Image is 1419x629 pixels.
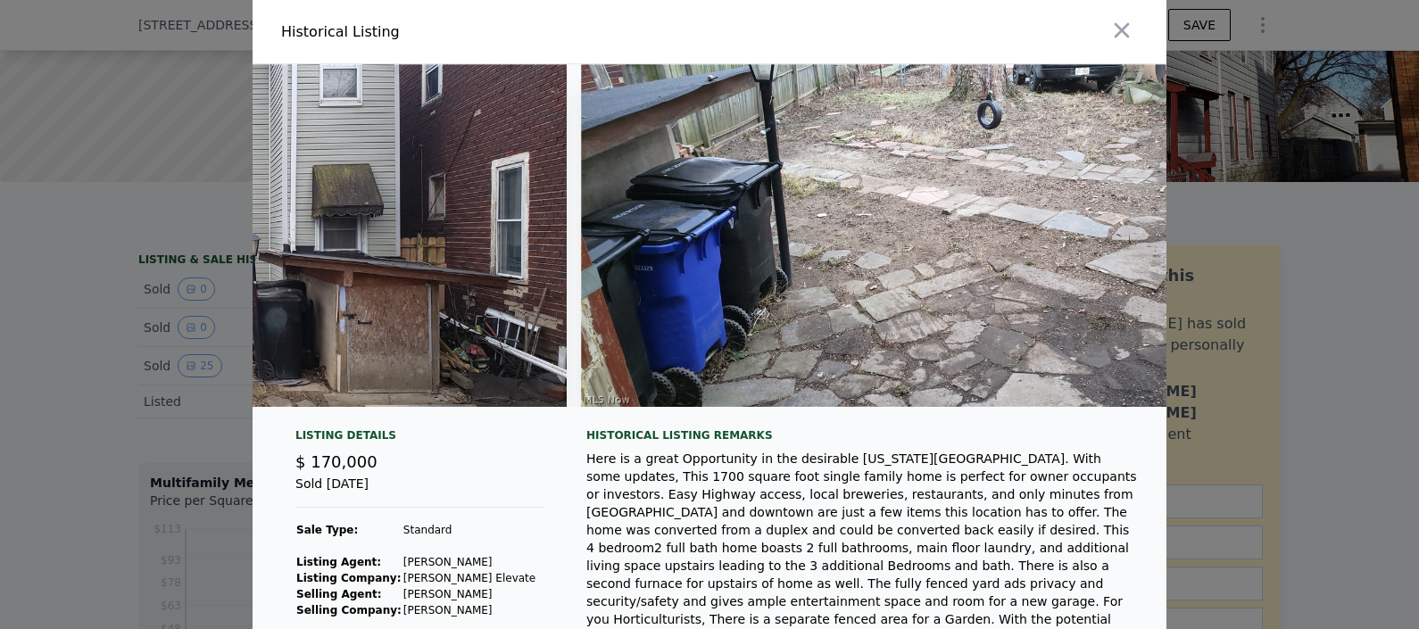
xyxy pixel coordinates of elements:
[296,604,402,617] strong: Selling Company:
[295,475,544,508] div: Sold [DATE]
[402,570,536,586] td: [PERSON_NAME] Elevate
[296,572,401,584] strong: Listing Company:
[402,522,536,538] td: Standard
[402,554,536,570] td: [PERSON_NAME]
[295,452,378,471] span: $ 170,000
[402,586,536,602] td: [PERSON_NAME]
[281,21,702,43] div: Historical Listing
[586,428,1138,443] div: Historical Listing remarks
[402,602,536,618] td: [PERSON_NAME]
[296,524,358,536] strong: Sale Type:
[296,556,381,568] strong: Listing Agent:
[581,64,1287,407] img: Property Img
[295,428,544,450] div: Listing Details
[296,588,382,600] strong: Selling Agent:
